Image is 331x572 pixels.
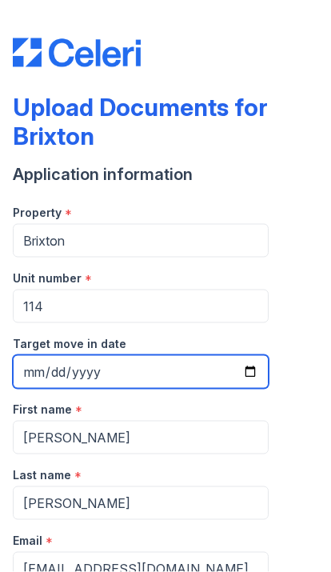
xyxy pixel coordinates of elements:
div: Upload Documents for Brixton [13,93,318,150]
label: Target move in date [13,336,126,352]
label: Unit number [13,270,82,286]
div: Application information [13,163,318,186]
label: Email [13,533,42,549]
img: CE_Logo_Blue-a8612792a0a2168367f1c8372b55b34899dd931a85d93a1a3d3e32e68fde9ad4.png [13,38,141,67]
label: Last name [13,467,71,483]
label: First name [13,402,72,418]
label: Property [13,205,62,221]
